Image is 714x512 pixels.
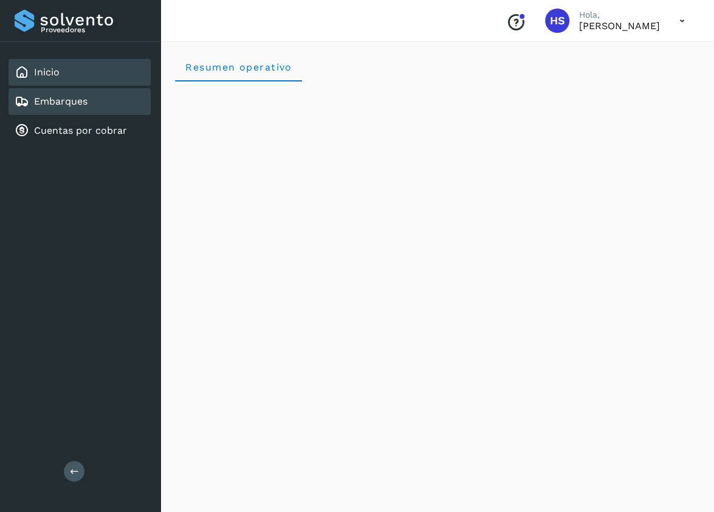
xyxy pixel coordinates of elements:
[185,61,292,73] span: Resumen operativo
[34,125,127,136] a: Cuentas por cobrar
[9,117,151,144] div: Cuentas por cobrar
[579,10,660,20] p: Hola,
[9,88,151,115] div: Embarques
[41,26,146,34] p: Proveedores
[34,95,88,107] a: Embarques
[34,66,60,78] a: Inicio
[9,59,151,86] div: Inicio
[579,20,660,32] p: Hermilo Salazar Rodriguez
